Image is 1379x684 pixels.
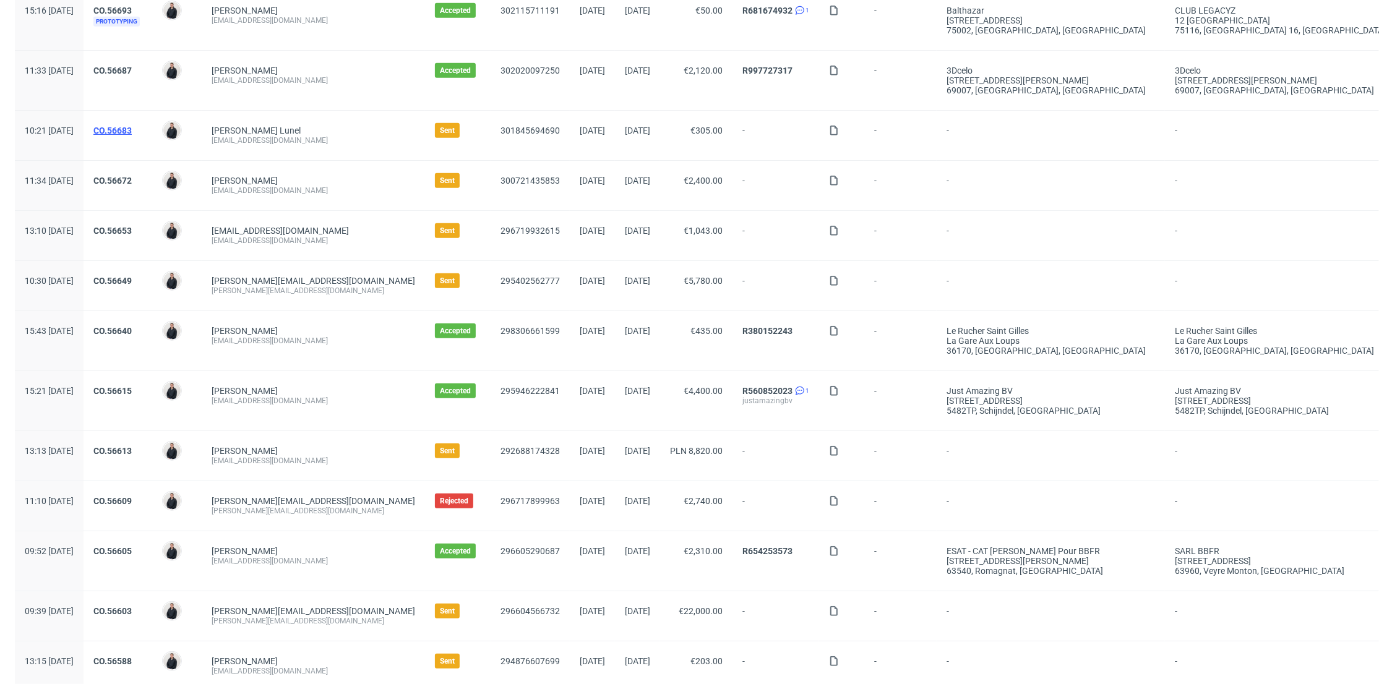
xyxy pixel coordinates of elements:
[25,446,74,456] span: 13:13 [DATE]
[93,546,132,556] a: CO.56605
[625,6,650,15] span: [DATE]
[212,546,278,556] a: [PERSON_NAME]
[580,276,605,286] span: [DATE]
[690,656,723,666] span: €203.00
[684,176,723,186] span: €2,400.00
[500,66,560,75] a: 302020097250
[742,6,793,15] a: R681674932
[947,66,1155,75] div: 3Dcelo
[947,226,1155,246] span: -
[25,606,74,616] span: 09:39 [DATE]
[212,336,415,346] div: [EMAIL_ADDRESS][DOMAIN_NAME]
[93,6,132,15] a: CO.56693
[212,6,278,15] a: [PERSON_NAME]
[212,226,349,236] span: [EMAIL_ADDRESS][DOMAIN_NAME]
[874,126,927,145] span: -
[212,456,415,466] div: [EMAIL_ADDRESS][DOMAIN_NAME]
[580,326,605,336] span: [DATE]
[625,386,650,396] span: [DATE]
[580,6,605,15] span: [DATE]
[580,176,605,186] span: [DATE]
[93,496,132,506] a: CO.56609
[742,176,809,195] span: -
[440,496,468,506] span: Rejected
[163,172,181,189] img: Adrian Margula
[625,176,650,186] span: [DATE]
[947,15,1155,25] div: [STREET_ADDRESS]
[212,616,415,626] div: [PERSON_NAME][EMAIL_ADDRESS][DOMAIN_NAME]
[805,386,809,396] span: 1
[25,176,74,186] span: 11:34 [DATE]
[163,442,181,460] img: Adrian Margula
[163,222,181,239] img: Adrian Margula
[212,66,278,75] a: [PERSON_NAME]
[212,666,415,676] div: [EMAIL_ADDRESS][DOMAIN_NAME]
[947,566,1155,576] div: 63540, Romagnat , [GEOGRAPHIC_DATA]
[212,135,415,145] div: [EMAIL_ADDRESS][DOMAIN_NAME]
[742,606,809,626] span: -
[93,226,132,236] a: CO.56653
[163,322,181,340] img: Adrian Margula
[212,286,415,296] div: [PERSON_NAME][EMAIL_ADDRESS][DOMAIN_NAME]
[742,656,809,676] span: -
[25,656,74,666] span: 13:15 [DATE]
[212,236,415,246] div: [EMAIL_ADDRESS][DOMAIN_NAME]
[212,556,415,566] div: [EMAIL_ADDRESS][DOMAIN_NAME]
[163,652,181,670] img: Adrian Margula
[500,126,560,135] a: 301845694690
[690,326,723,336] span: €435.00
[874,606,927,626] span: -
[25,126,74,135] span: 10:21 [DATE]
[874,546,927,576] span: -
[212,186,415,195] div: [EMAIL_ADDRESS][DOMAIN_NAME]
[580,226,605,236] span: [DATE]
[947,406,1155,416] div: 5482TP, Schijndel , [GEOGRAPHIC_DATA]
[440,176,455,186] span: Sent
[947,326,1155,336] div: Le Rucher Saint Gilles
[93,176,132,186] a: CO.56672
[947,25,1155,35] div: 75002, [GEOGRAPHIC_DATA] , [GEOGRAPHIC_DATA]
[93,446,132,456] a: CO.56613
[580,496,605,506] span: [DATE]
[742,396,809,406] div: justamazingbv
[163,492,181,510] img: Adrian Margula
[947,546,1155,556] div: ESAT - CAT [PERSON_NAME] pour BBFR
[947,85,1155,95] div: 69007, [GEOGRAPHIC_DATA] , [GEOGRAPHIC_DATA]
[163,382,181,400] img: Adrian Margula
[500,226,560,236] a: 296719932615
[684,276,723,286] span: €5,780.00
[625,656,650,666] span: [DATE]
[93,276,132,286] a: CO.56649
[742,66,793,75] a: R997727317
[440,226,455,236] span: Sent
[163,2,181,19] img: Adrian Margula
[93,126,132,135] a: CO.56683
[874,446,927,466] span: -
[440,276,455,286] span: Sent
[742,446,809,466] span: -
[500,276,560,286] a: 295402562777
[580,606,605,616] span: [DATE]
[580,126,605,135] span: [DATE]
[947,6,1155,15] div: Balthazar
[163,272,181,289] img: Adrian Margula
[690,126,723,135] span: €305.00
[742,386,793,396] a: R560852023
[500,446,560,456] a: 292688174328
[440,6,471,15] span: Accepted
[500,546,560,556] a: 296605290687
[742,496,809,516] span: -
[684,496,723,506] span: €2,740.00
[625,326,650,336] span: [DATE]
[212,446,278,456] a: [PERSON_NAME]
[500,326,560,336] a: 298306661599
[947,126,1155,145] span: -
[500,656,560,666] a: 294876607699
[874,66,927,95] span: -
[500,6,560,15] a: 302115711191
[947,346,1155,356] div: 36170, [GEOGRAPHIC_DATA] , [GEOGRAPHIC_DATA]
[947,606,1155,626] span: -
[212,75,415,85] div: [EMAIL_ADDRESS][DOMAIN_NAME]
[625,546,650,556] span: [DATE]
[793,6,809,15] a: 1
